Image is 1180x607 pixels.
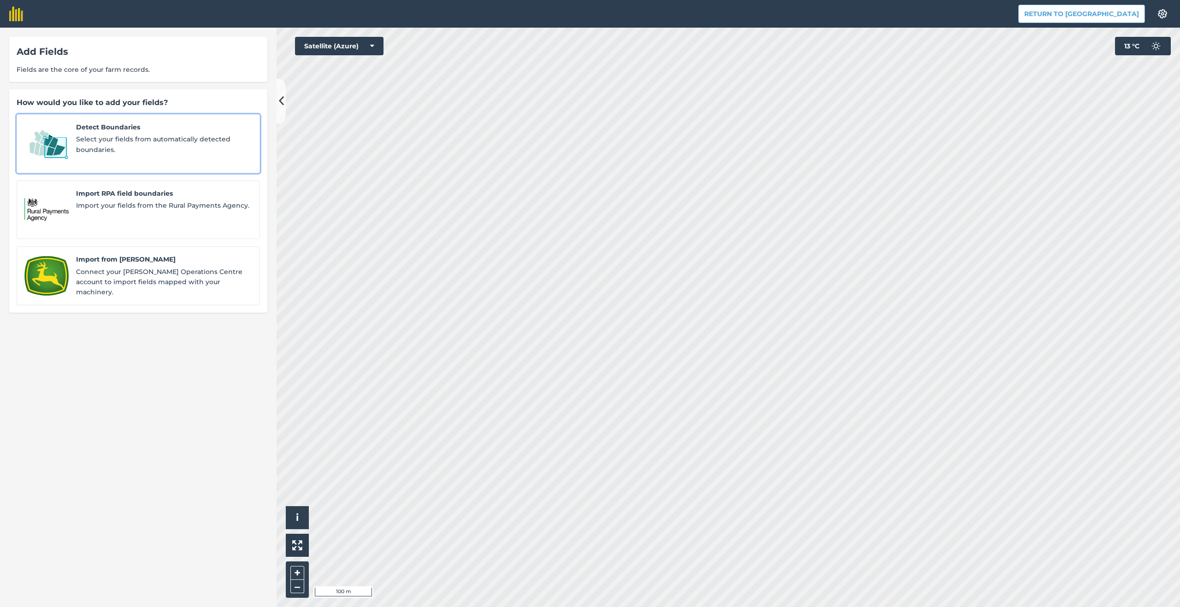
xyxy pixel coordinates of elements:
button: + [290,566,304,580]
span: 13 ° C [1124,37,1139,55]
img: Detect Boundaries [24,122,69,165]
span: Select your fields from automatically detected boundaries. [76,134,252,155]
span: Fields are the core of your farm records. [17,64,260,75]
span: Connect your [PERSON_NAME] Operations Centre account to import fields mapped with your machinery. [76,267,252,298]
img: Four arrows, one pointing top left, one top right, one bottom right and the last bottom left [292,540,302,550]
a: Import RPA field boundariesImport RPA field boundariesImport your fields from the Rural Payments ... [17,181,260,239]
div: How would you like to add your fields? [17,97,260,109]
img: A cog icon [1157,9,1168,18]
div: Add Fields [17,44,260,59]
span: Import from [PERSON_NAME] [76,254,252,264]
span: Import your fields from the Rural Payments Agency. [76,200,252,210]
button: i [286,506,309,529]
img: Import RPA field boundaries [24,188,69,232]
img: fieldmargin Logo [9,6,23,21]
a: Detect BoundariesDetect BoundariesSelect your fields from automatically detected boundaries. [17,114,260,173]
span: Import RPA field boundaries [76,188,252,198]
img: Import from John Deere [24,254,69,298]
button: Return to [GEOGRAPHIC_DATA] [1018,5,1145,23]
span: Detect Boundaries [76,122,252,132]
span: i [296,512,299,523]
button: – [290,580,304,593]
img: svg+xml;base64,PD94bWwgdmVyc2lvbj0iMS4wIiBlbmNvZGluZz0idXRmLTgiPz4KPCEtLSBHZW5lcmF0b3I6IEFkb2JlIE... [1147,37,1165,55]
button: 13 °C [1115,37,1171,55]
a: Import from John DeereImport from [PERSON_NAME]Connect your [PERSON_NAME] Operations Centre accou... [17,246,260,305]
button: Satellite (Azure) [295,37,383,55]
